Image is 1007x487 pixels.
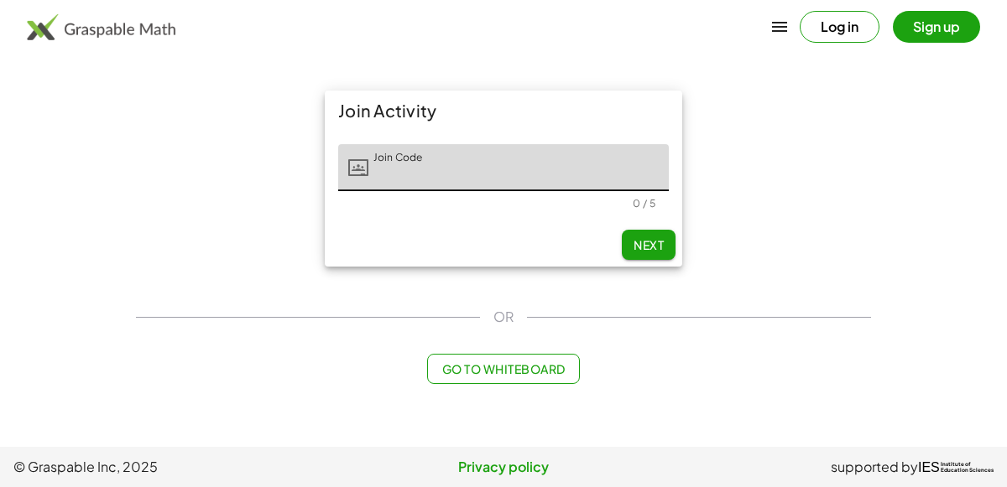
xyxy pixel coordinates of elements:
[634,237,664,252] span: Next
[340,457,666,477] a: Privacy policy
[13,457,340,477] span: © Graspable Inc, 2025
[493,307,514,327] span: OR
[893,11,980,43] button: Sign up
[325,91,682,131] div: Join Activity
[427,354,579,384] button: Go to Whiteboard
[622,230,676,260] button: Next
[633,197,655,210] div: 0 / 5
[831,457,918,477] span: supported by
[918,459,940,475] span: IES
[918,457,994,477] a: IESInstitute ofEducation Sciences
[441,361,565,376] span: Go to Whiteboard
[941,462,994,474] span: Institute of Education Sciences
[800,11,879,43] button: Log in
